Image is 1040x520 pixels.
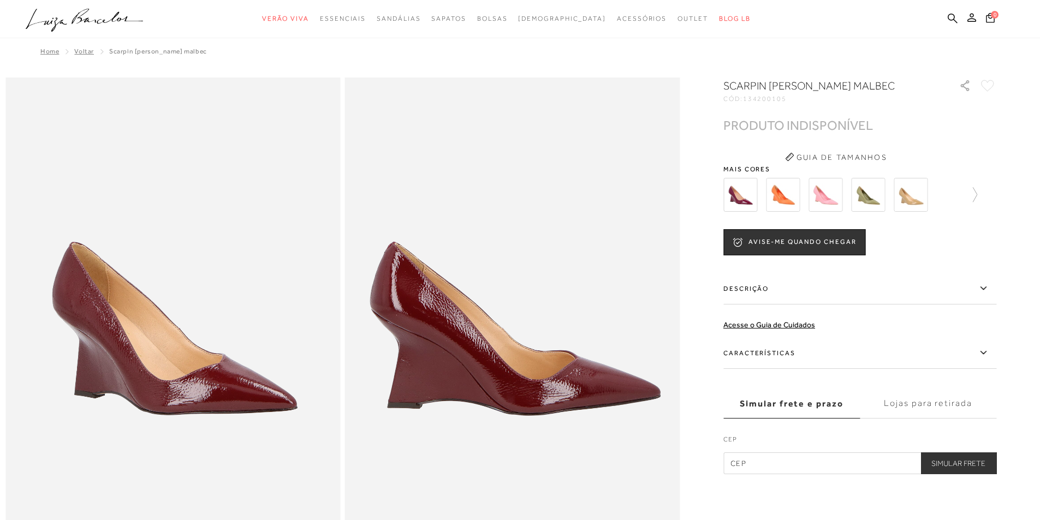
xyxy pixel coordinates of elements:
[518,15,606,22] span: [DEMOGRAPHIC_DATA]
[723,434,996,450] label: CEP
[678,9,708,29] a: noSubCategoriesText
[719,9,751,29] a: BLOG LB
[851,178,885,212] img: SCARPIN ANABELA EM COURO VERDE OLIVA
[719,15,751,22] span: BLOG LB
[723,78,928,93] h1: SCARPIN [PERSON_NAME] MALBEC
[723,95,942,102] div: CÓD:
[781,148,890,166] button: Guia de Tamanhos
[991,11,999,19] span: 0
[766,178,800,212] img: SCARPIN ANABELA EM COURO LARANJA SUNSET
[40,47,59,55] a: Home
[723,229,865,255] button: AVISE-ME QUANDO CHEGAR
[894,178,928,212] img: SCARPIN ANABELA EM COURO VERNIZ BEGE ARGILA
[723,166,996,172] span: Mais cores
[262,9,309,29] a: noSubCategoriesText
[723,273,996,304] label: Descrição
[743,95,787,103] span: 134200105
[377,15,420,22] span: Sandálias
[477,15,508,22] span: Bolsas
[431,15,466,22] span: Sapatos
[320,9,366,29] a: noSubCategoriesText
[723,337,996,369] label: Características
[723,320,815,329] a: Acesse o Guia de Cuidados
[377,9,420,29] a: noSubCategoriesText
[723,178,757,212] img: SCARPIN ANABELA EM COURO VERNIZ MARSALA
[860,389,996,419] label: Lojas para retirada
[678,15,708,22] span: Outlet
[431,9,466,29] a: noSubCategoriesText
[74,47,94,55] a: Voltar
[320,15,366,22] span: Essenciais
[983,12,998,27] button: 0
[920,452,996,474] button: Simular Frete
[723,389,860,419] label: Simular frete e prazo
[809,178,842,212] img: SCARPIN ANABELA EM COURO ROSA CEREJEIRA
[518,9,606,29] a: noSubCategoriesText
[723,119,873,131] div: PRODUTO INDISPONÍVEL
[262,15,309,22] span: Verão Viva
[477,9,508,29] a: noSubCategoriesText
[617,9,667,29] a: noSubCategoriesText
[617,15,667,22] span: Acessórios
[109,47,207,55] span: SCARPIN [PERSON_NAME] MALBEC
[723,452,996,474] input: CEP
